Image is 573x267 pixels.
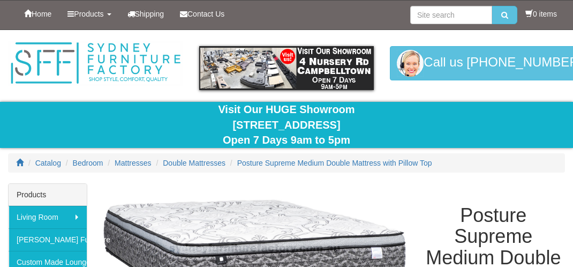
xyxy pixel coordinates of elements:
[525,9,557,19] li: 0 items
[135,10,164,18] span: Shipping
[9,206,87,228] a: Living Room
[119,1,172,27] a: Shipping
[163,159,225,167] a: Double Mattresses
[187,10,224,18] span: Contact Us
[8,41,183,86] img: Sydney Furniture Factory
[59,1,119,27] a: Products
[410,6,492,24] input: Site search
[32,10,51,18] span: Home
[9,184,87,206] div: Products
[199,46,374,90] img: showroom.gif
[237,159,432,167] a: Posture Supreme Medium Double Mattress with Pillow Top
[16,1,59,27] a: Home
[115,159,151,167] a: Mattresses
[172,1,232,27] a: Contact Us
[73,159,103,167] a: Bedroom
[8,102,565,148] div: Visit Our HUGE Showroom [STREET_ADDRESS] Open 7 Days 9am to 5pm
[74,10,103,18] span: Products
[35,159,61,167] a: Catalog
[9,228,87,251] a: [PERSON_NAME] Furniture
